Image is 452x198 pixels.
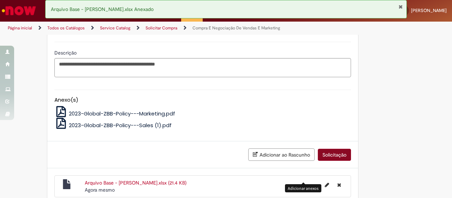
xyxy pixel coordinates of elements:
[145,25,177,31] a: Solicitar Compra
[54,97,351,103] h5: Anexo(s)
[1,4,37,18] img: ServiceNow
[85,180,186,186] a: Arquivo Base - [PERSON_NAME].xlsx (21.4 KB)
[47,25,85,31] a: Todos os Catálogos
[69,121,172,129] span: 2023-Global-ZBB-Policy---Sales (1).pdf
[248,148,315,161] button: Adicionar ao Rascunho
[69,110,175,117] span: 2023-Global-ZBB-Policy---Marketing.pdf
[411,7,447,13] span: [PERSON_NAME]
[8,25,32,31] a: Página inicial
[318,149,351,161] button: Solicitação
[54,58,351,77] textarea: Descrição
[54,110,176,117] a: 2023-Global-ZBB-Policy---Marketing.pdf
[51,6,154,12] span: Arquivo Base - [PERSON_NAME].xlsx Anexado
[398,4,403,10] button: Fechar Notificação
[85,187,115,193] time: 27/08/2025 14:34:15
[285,184,321,192] div: Adicionar anexos
[54,50,78,56] span: Descrição
[321,179,333,191] button: Editar nome de arquivo Arquivo Base - Rafa Silva Spaten.xlsx
[85,187,115,193] span: Agora mesmo
[100,25,130,31] a: Service Catalog
[5,22,296,35] ul: Trilhas de página
[54,121,172,129] a: 2023-Global-ZBB-Policy---Sales (1).pdf
[192,25,280,31] a: Compra E Negociação De Vendas E Marketing
[333,179,345,191] button: Excluir Arquivo Base - Rafa Silva Spaten.xlsx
